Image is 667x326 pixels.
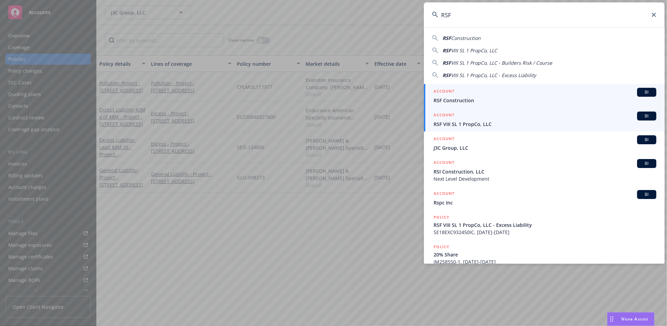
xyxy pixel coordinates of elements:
[442,60,451,66] span: RSF
[640,89,654,95] span: BI
[640,113,654,119] span: BI
[607,312,655,326] button: Nova Assist
[434,243,449,250] h5: POLICY
[434,88,455,96] h5: ACCOUNT
[640,137,654,143] span: BI
[434,199,656,206] span: Rspc Inc
[434,112,455,120] h5: ACCOUNT
[434,214,449,221] h5: POLICY
[434,168,656,175] span: RSI Construction, LLC
[434,120,656,128] span: RSF VIII SL 1 PropCo, LLC
[424,2,665,27] input: Search...
[451,35,481,41] span: Construction
[451,72,536,78] span: VIII SL 1 PropCo, LLC - Excess Liability
[434,190,455,198] h5: ACCOUNT
[434,229,656,236] span: SE18EXC932450IC, [DATE]-[DATE]
[640,160,654,167] span: BI
[424,186,665,210] a: ACCOUNTBIRspc Inc
[424,84,665,108] a: ACCOUNTBIRSF Construction
[451,60,552,66] span: VIII SL 1 PropCo, LLC - Builders Risk / Course
[451,47,497,54] span: VIII SL 1 PropCo, LLC
[442,35,451,41] span: RSF
[442,72,451,78] span: RSF
[424,240,665,269] a: POLICY20% ShareIM258550-1, [DATE]-[DATE]
[424,132,665,155] a: ACCOUNTBIJ3C Group, LLC
[442,47,451,54] span: RSF
[434,159,455,167] h5: ACCOUNT
[434,97,656,104] span: RSF Construction
[424,108,665,132] a: ACCOUNTBIRSF VIII SL 1 PropCo, LLC
[434,175,656,182] span: Next Level Development
[622,316,649,322] span: Nova Assist
[434,221,656,229] span: RSF VIII SL 1 PropCo, LLC - Excess Liability
[608,313,616,326] div: Drag to move
[434,135,455,144] h5: ACCOUNT
[424,155,665,186] a: ACCOUNTBIRSI Construction, LLCNext Level Development
[424,210,665,240] a: POLICYRSF VIII SL 1 PropCo, LLC - Excess LiabilitySE18EXC932450IC, [DATE]-[DATE]
[640,191,654,198] span: BI
[434,144,656,151] span: J3C Group, LLC
[434,258,656,265] span: IM258550-1, [DATE]-[DATE]
[434,251,656,258] span: 20% Share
